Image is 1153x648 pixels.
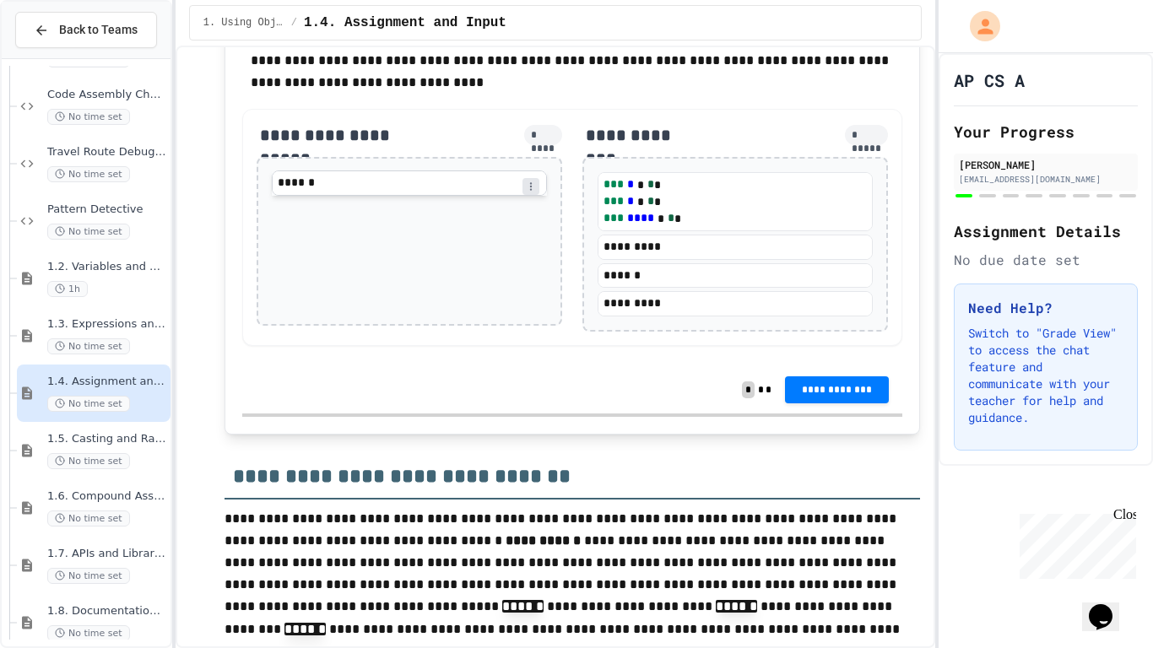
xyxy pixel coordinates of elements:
[47,224,130,240] span: No time set
[47,375,167,389] span: 1.4. Assignment and Input
[959,173,1133,186] div: [EMAIL_ADDRESS][DOMAIN_NAME]
[47,453,130,469] span: No time set
[47,202,167,217] span: Pattern Detective
[47,604,167,618] span: 1.8. Documentation with Comments and Preconditions
[291,16,297,30] span: /
[304,13,506,33] span: 1.4. Assignment and Input
[47,260,167,274] span: 1.2. Variables and Data Types
[968,325,1123,426] p: Switch to "Grade View" to access the chat feature and communicate with your teacher for help and ...
[1082,580,1136,631] iframe: chat widget
[47,88,167,102] span: Code Assembly Challenge
[47,338,130,354] span: No time set
[47,568,130,584] span: No time set
[47,109,130,125] span: No time set
[47,489,167,504] span: 1.6. Compound Assignment Operators
[47,281,88,297] span: 1h
[47,166,130,182] span: No time set
[47,317,167,332] span: 1.3. Expressions and Output [New]
[954,68,1025,92] h1: AP CS A
[1013,507,1136,579] iframe: chat widget
[954,219,1138,243] h2: Assignment Details
[47,432,167,446] span: 1.5. Casting and Ranges of Values
[7,7,116,107] div: Chat with us now!Close
[15,12,157,48] button: Back to Teams
[954,120,1138,143] h2: Your Progress
[959,157,1133,172] div: [PERSON_NAME]
[47,625,130,641] span: No time set
[59,21,138,39] span: Back to Teams
[47,547,167,561] span: 1.7. APIs and Libraries
[47,510,130,526] span: No time set
[968,298,1123,318] h3: Need Help?
[203,16,284,30] span: 1. Using Objects and Methods
[47,396,130,412] span: No time set
[954,250,1138,270] div: No due date set
[47,145,167,159] span: Travel Route Debugger
[952,7,1004,46] div: My Account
